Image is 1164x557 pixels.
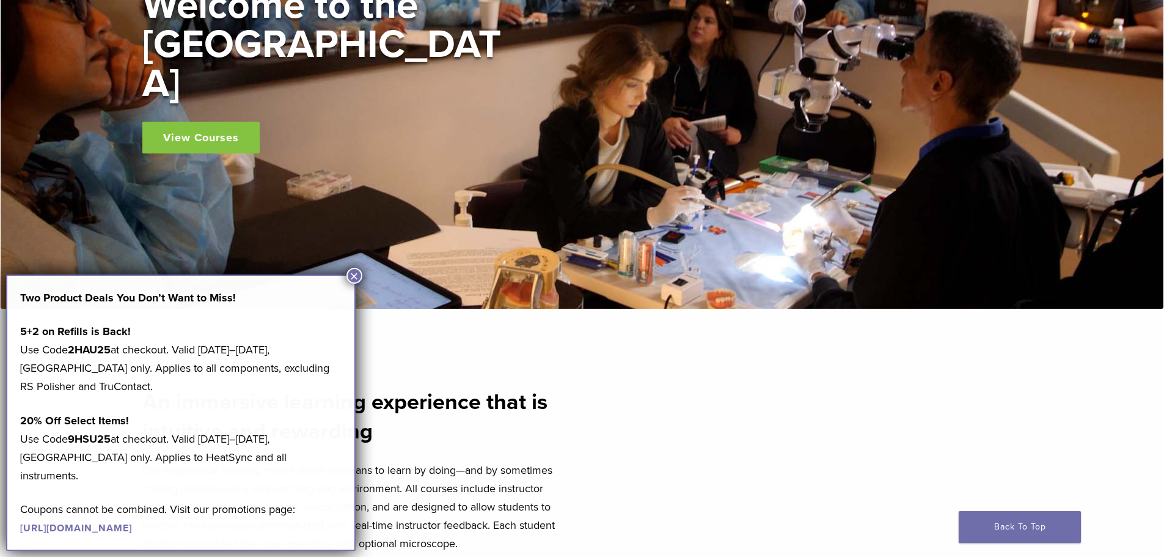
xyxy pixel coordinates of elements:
p: Coupons cannot be combined. Visit our promotions page: [20,500,342,537]
strong: 2HAU25 [68,343,111,356]
strong: 20% Off Select Items! [20,414,129,427]
p: Use Code at checkout. Valid [DATE]–[DATE], [GEOGRAPHIC_DATA] only. Applies to HeatSync and all in... [20,411,342,485]
button: Close [346,268,362,284]
a: Back To Top [959,511,1081,543]
strong: Two Product Deals You Don’t Want to Miss! [20,291,236,304]
strong: 5+2 on Refills is Back! [20,325,131,338]
a: View Courses [142,122,260,153]
a: [URL][DOMAIN_NAME] [20,522,132,534]
p: Use Code at checkout. Valid [DATE]–[DATE], [GEOGRAPHIC_DATA] only. Applies to all components, exc... [20,322,342,396]
p: Our experiential learning model allows clinicians to learn by doing—and by sometimes making mista... [142,461,575,553]
strong: 9HSU25 [68,432,111,446]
